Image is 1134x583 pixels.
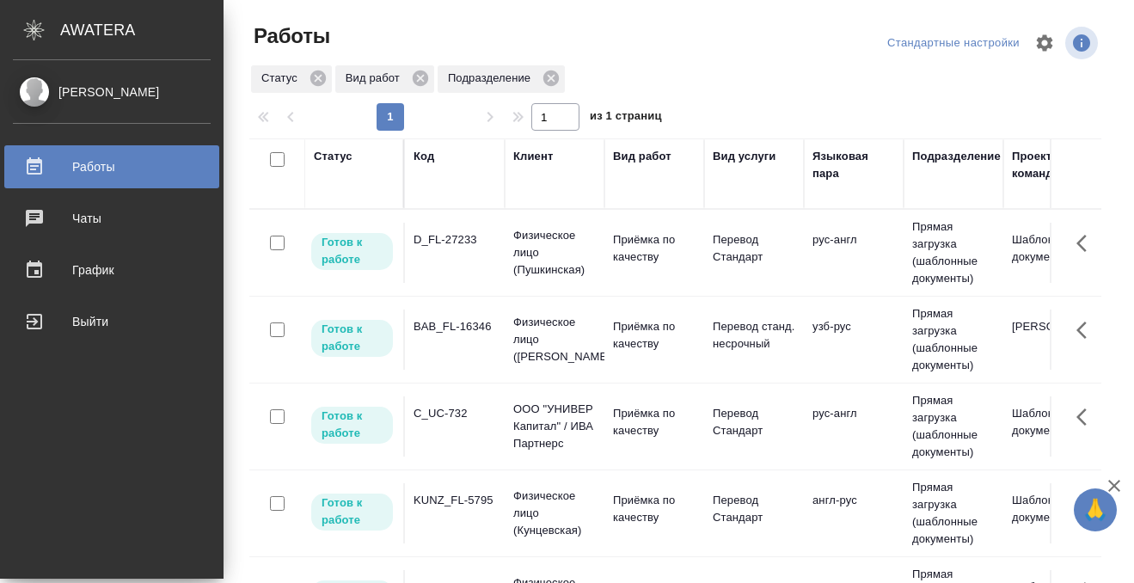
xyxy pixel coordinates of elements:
div: Работы [13,154,211,180]
span: Настроить таблицу [1024,22,1065,64]
td: [PERSON_NAME] [1003,310,1103,370]
td: Прямая загрузка (шаблонные документы) [904,210,1003,296]
button: Здесь прячутся важные кнопки [1066,223,1107,264]
p: Подразделение [448,70,536,87]
td: узб-рус [804,310,904,370]
div: Исполнитель может приступить к работе [310,492,395,532]
button: Здесь прячутся важные кнопки [1066,483,1107,525]
div: Код [414,148,434,165]
td: Шаблонные документы [1003,396,1103,457]
div: Подразделение [438,65,565,93]
button: 🙏 [1074,488,1117,531]
p: Физическое лицо (Пушкинская) [513,227,596,279]
td: рус-англ [804,223,904,283]
p: Приёмка по качеству [613,492,696,526]
div: C_UC-732 [414,405,496,422]
span: Посмотреть информацию [1065,27,1101,59]
div: Вид работ [613,148,671,165]
div: Языковая пара [812,148,895,182]
span: Работы [249,22,330,50]
a: Работы [4,145,219,188]
p: ООО "УНИВЕР Капитал" / ИВА Партнерс [513,401,596,452]
span: 🙏 [1081,492,1110,528]
div: Клиент [513,148,553,165]
div: Подразделение [912,148,1001,165]
p: Перевод Стандарт [713,492,795,526]
div: Исполнитель может приступить к работе [310,318,395,359]
td: Прямая загрузка (шаблонные документы) [904,384,1003,469]
td: Шаблонные документы [1003,223,1103,283]
div: Статус [314,148,352,165]
div: Исполнитель может приступить к работе [310,405,395,445]
td: англ-рус [804,483,904,543]
a: Чаты [4,197,219,240]
div: KUNZ_FL-5795 [414,492,496,509]
td: рус-англ [804,396,904,457]
p: Готов к работе [322,234,383,268]
p: Приёмка по качеству [613,318,696,353]
div: Статус [251,65,332,93]
p: Перевод Стандарт [713,231,795,266]
a: График [4,249,219,291]
p: Приёмка по качеству [613,405,696,439]
button: Здесь прячутся важные кнопки [1066,396,1107,438]
div: Вид работ [335,65,434,93]
div: Исполнитель может приступить к работе [310,231,395,272]
button: Здесь прячутся важные кнопки [1066,310,1107,351]
p: Приёмка по качеству [613,231,696,266]
p: Физическое лицо ([PERSON_NAME]) [513,314,596,365]
td: Прямая загрузка (шаблонные документы) [904,297,1003,383]
div: D_FL-27233 [414,231,496,249]
p: Готов к работе [322,494,383,529]
div: Вид услуги [713,148,776,165]
p: Вид работ [346,70,406,87]
p: Перевод станд. несрочный [713,318,795,353]
div: Чаты [13,206,211,231]
div: AWATERA [60,13,224,47]
p: Статус [261,70,303,87]
td: Прямая загрузка (шаблонные документы) [904,470,1003,556]
p: Перевод Стандарт [713,405,795,439]
div: Выйти [13,309,211,334]
p: Физическое лицо (Кунцевская) [513,488,596,539]
p: Готов к работе [322,321,383,355]
span: из 1 страниц [590,106,662,131]
div: BAB_FL-16346 [414,318,496,335]
div: [PERSON_NAME] [13,83,211,101]
div: Проектная команда [1012,148,1094,182]
a: Выйти [4,300,219,343]
p: Готов к работе [322,408,383,442]
div: График [13,257,211,283]
div: split button [883,30,1024,57]
td: Шаблонные документы [1003,483,1103,543]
